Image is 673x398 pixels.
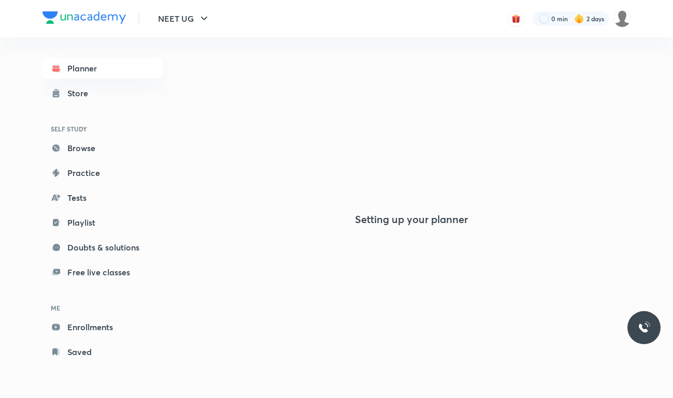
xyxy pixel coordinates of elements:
[42,262,163,283] a: Free live classes
[42,120,163,138] h6: SELF STUDY
[42,237,163,258] a: Doubts & solutions
[638,321,650,334] img: ttu
[511,14,521,23] img: avatar
[508,10,524,27] button: avatar
[42,342,163,362] a: Saved
[67,87,94,99] div: Store
[355,213,468,226] h4: Setting up your planner
[42,58,163,79] a: Planner
[42,11,126,24] img: Company Logo
[42,163,163,183] a: Practice
[42,299,163,317] h6: ME
[574,13,584,24] img: streak
[42,83,163,104] a: Store
[613,10,631,27] img: Disha C
[152,8,217,29] button: NEET UG
[42,212,163,233] a: Playlist
[42,138,163,158] a: Browse
[42,317,163,337] a: Enrollments
[42,187,163,208] a: Tests
[42,11,126,26] a: Company Logo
